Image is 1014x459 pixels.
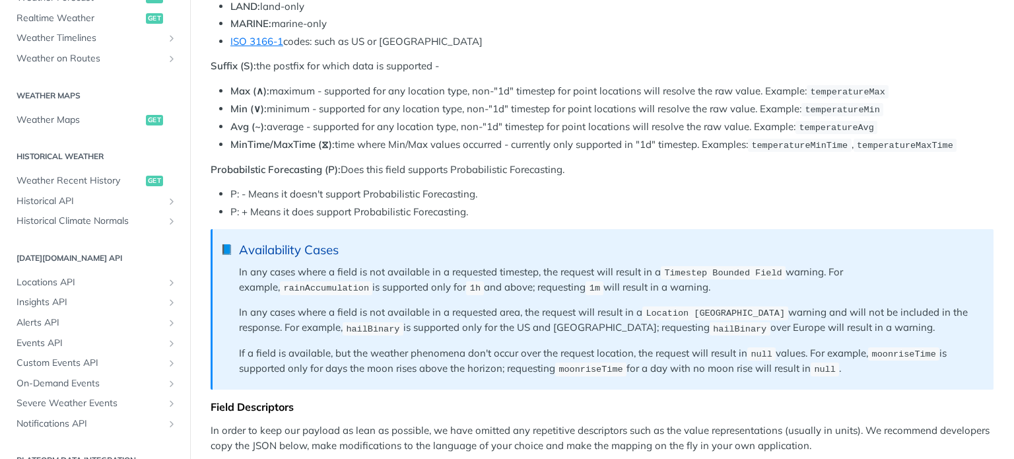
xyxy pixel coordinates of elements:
[17,114,143,127] span: Weather Maps
[230,120,267,133] strong: Avg (~):
[17,397,163,410] span: Severe Weather Events
[713,324,766,334] span: hailBinary
[230,120,994,135] li: average - supported for any location type, non-"1d" timestep for point locations will resolve the...
[17,195,163,208] span: Historical API
[10,28,180,48] a: Weather TimelinesShow subpages for Weather Timelines
[230,85,269,97] strong: Max (∧):
[10,211,180,231] a: Historical Climate NormalsShow subpages for Historical Climate Normals
[239,265,980,296] p: In any cases where a field is not available in a requested timestep, the request will result in a...
[230,205,994,220] li: P: + Means it does support Probabilistic Forecasting.
[211,400,994,413] div: Field Descriptors
[799,123,873,133] span: temperatureAvg
[239,242,980,258] div: Availability Cases
[166,196,177,207] button: Show subpages for Historical API
[10,313,180,333] a: Alerts APIShow subpages for Alerts API
[10,334,180,353] a: Events APIShow subpages for Events API
[810,87,885,97] span: temperatureMax
[664,268,782,278] span: Timestep Bounded Field
[17,52,163,65] span: Weather on Routes
[805,105,879,115] span: temperatureMin
[872,349,936,359] span: moonriseTime
[283,283,369,293] span: rainAccumulation
[10,110,180,130] a: Weather Mapsget
[220,242,233,258] span: 📘
[558,365,623,374] span: moonriseTime
[166,318,177,328] button: Show subpages for Alerts API
[10,171,180,191] a: Weather Recent Historyget
[230,102,994,117] li: minimum - supported for any location type, non-"1d" timestep for point locations will resolve the...
[10,353,180,373] a: Custom Events APIShow subpages for Custom Events API
[346,324,399,334] span: hailBinary
[17,174,143,188] span: Weather Recent History
[17,12,143,25] span: Realtime Weather
[17,215,163,228] span: Historical Climate Normals
[10,252,180,264] h2: [DATE][DOMAIN_NAME] API
[17,377,163,390] span: On-Demand Events
[17,296,163,309] span: Insights API
[146,176,163,186] span: get
[166,358,177,369] button: Show subpages for Custom Events API
[166,398,177,409] button: Show subpages for Severe Weather Events
[230,34,994,50] li: codes: such as US or [GEOGRAPHIC_DATA]
[17,276,163,289] span: Locations API
[10,394,180,413] a: Severe Weather EventsShow subpages for Severe Weather Events
[17,417,163,431] span: Notifications API
[17,32,163,45] span: Weather Timelines
[17,337,163,350] span: Events API
[211,59,994,74] p: the postfix for which data is supported -
[166,378,177,389] button: Show subpages for On-Demand Events
[10,414,180,434] a: Notifications APIShow subpages for Notifications API
[230,102,267,115] strong: Min (∨):
[17,357,163,370] span: Custom Events API
[17,316,163,330] span: Alerts API
[230,84,994,99] li: maximum - supported for any location type, non-"1d" timestep for point locations will resolve the...
[166,216,177,227] button: Show subpages for Historical Climate Normals
[230,138,335,151] strong: MinTime/MaxTime (⧖):
[590,283,600,293] span: 1m
[211,162,994,178] p: Does this field supports Probabilistic Forecasting.
[857,141,953,151] span: temperatureMaxTime
[10,9,180,28] a: Realtime Weatherget
[211,423,994,453] p: In order to keep our payload as lean as possible, we have omitted any repetitive descriptors such...
[230,137,994,153] li: time where Min/Max values occurred - currently only supported in "1d" timestep. Examples: ,
[646,308,785,318] span: Location [GEOGRAPHIC_DATA]
[230,35,283,48] a: ISO 3166-1
[10,273,180,293] a: Locations APIShow subpages for Locations API
[10,192,180,211] a: Historical APIShow subpages for Historical API
[166,338,177,349] button: Show subpages for Events API
[230,17,994,32] li: marine-only
[10,49,180,69] a: Weather on RoutesShow subpages for Weather on Routes
[814,365,835,374] span: null
[230,187,994,202] li: P: - Means it doesn't support Probabilistic Forecasting.
[166,277,177,288] button: Show subpages for Locations API
[230,17,271,30] strong: MARINE:
[239,346,980,377] p: If a field is available, but the weather phenomena don't occur over the request location, the req...
[146,13,163,24] span: get
[751,349,772,359] span: null
[470,283,481,293] span: 1h
[166,53,177,64] button: Show subpages for Weather on Routes
[10,293,180,312] a: Insights APIShow subpages for Insights API
[166,419,177,429] button: Show subpages for Notifications API
[146,115,163,125] span: get
[166,297,177,308] button: Show subpages for Insights API
[239,305,980,336] p: In any cases where a field is not available in a requested area, the request will result in a war...
[211,163,341,176] strong: Probabilstic Forecasting (P):
[211,59,256,72] strong: Suffix (S):
[10,374,180,394] a: On-Demand EventsShow subpages for On-Demand Events
[10,151,180,162] h2: Historical Weather
[751,141,848,151] span: temperatureMinTime
[10,90,180,102] h2: Weather Maps
[166,33,177,44] button: Show subpages for Weather Timelines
